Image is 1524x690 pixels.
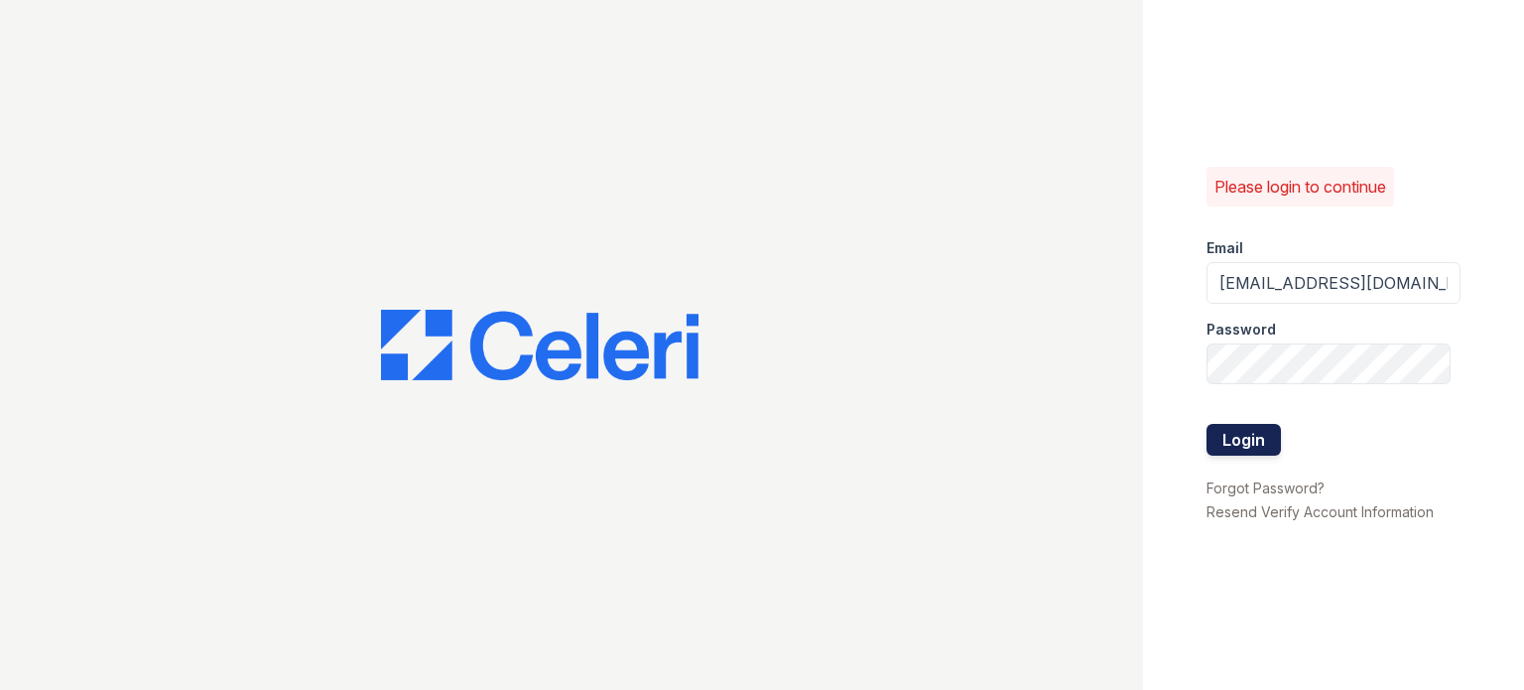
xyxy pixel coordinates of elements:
label: Email [1206,238,1243,258]
label: Password [1206,320,1276,340]
p: Please login to continue [1214,175,1386,199]
a: Resend Verify Account Information [1206,503,1434,520]
button: Login [1206,424,1281,456]
img: CE_Logo_Blue-a8612792a0a2168367f1c8372b55b34899dd931a85d93a1a3d3e32e68fde9ad4.png [381,310,698,381]
a: Forgot Password? [1206,480,1325,496]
